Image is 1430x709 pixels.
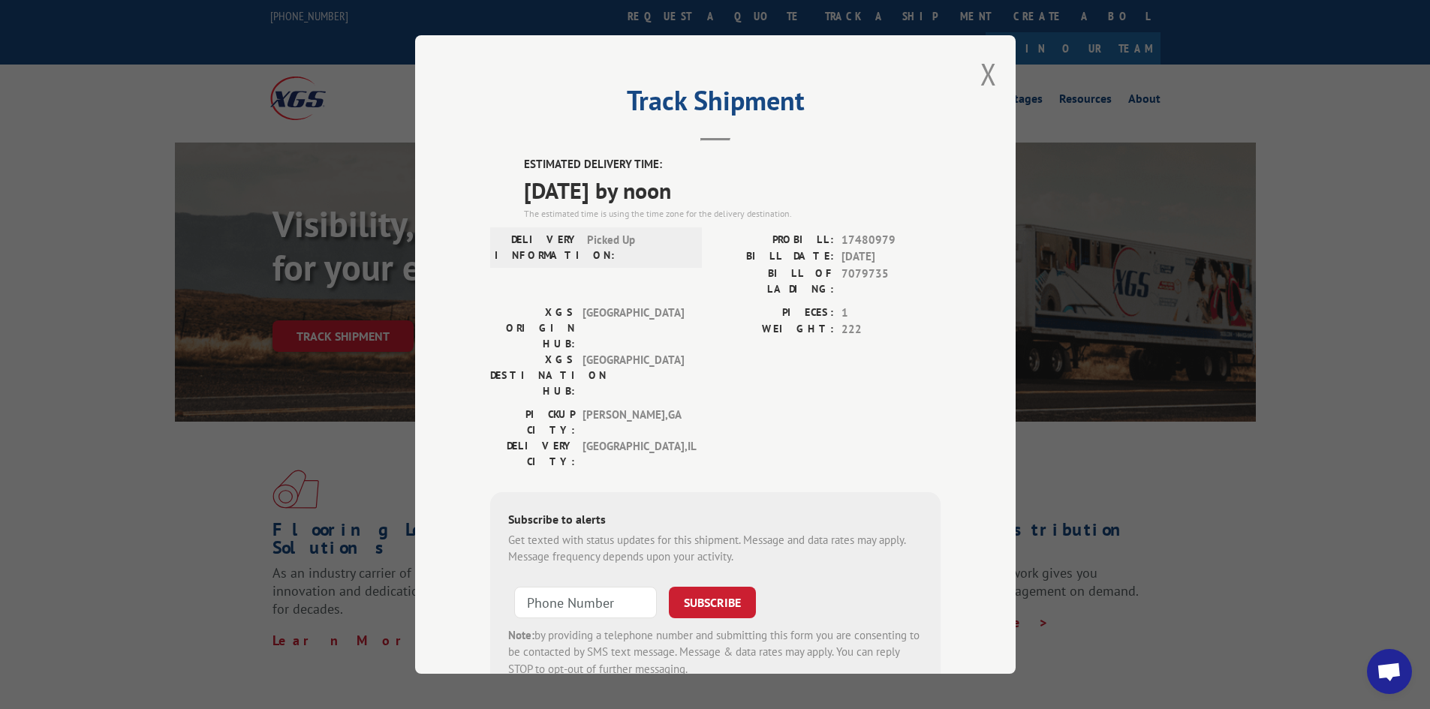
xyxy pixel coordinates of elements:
div: The estimated time is using the time zone for the delivery destination. [524,207,941,221]
label: PROBILL: [715,232,834,249]
label: DELIVERY CITY: [490,438,575,470]
span: [GEOGRAPHIC_DATA] , IL [583,438,684,470]
span: 17480979 [841,232,941,249]
span: [GEOGRAPHIC_DATA] [583,352,684,399]
span: 7079735 [841,266,941,297]
label: XGS DESTINATION HUB: [490,352,575,399]
button: SUBSCRIBE [669,587,756,618]
label: BILL OF LADING: [715,266,834,297]
label: PICKUP CITY: [490,407,575,438]
label: WEIGHT: [715,321,834,338]
strong: Note: [508,628,534,642]
button: Close modal [980,54,997,94]
div: Open chat [1367,649,1412,694]
label: PIECES: [715,305,834,322]
span: [DATE] [841,248,941,266]
label: DELIVERY INFORMATION: [495,232,580,263]
span: 1 [841,305,941,322]
span: Picked Up [587,232,688,263]
h2: Track Shipment [490,90,941,119]
input: Phone Number [514,587,657,618]
span: [PERSON_NAME] , GA [583,407,684,438]
label: XGS ORIGIN HUB: [490,305,575,352]
span: 222 [841,321,941,338]
div: Subscribe to alerts [508,510,923,532]
label: BILL DATE: [715,248,834,266]
div: Get texted with status updates for this shipment. Message and data rates may apply. Message frequ... [508,532,923,566]
label: ESTIMATED DELIVERY TIME: [524,156,941,173]
div: by providing a telephone number and submitting this form you are consenting to be contacted by SM... [508,627,923,678]
span: [GEOGRAPHIC_DATA] [583,305,684,352]
span: [DATE] by noon [524,173,941,207]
